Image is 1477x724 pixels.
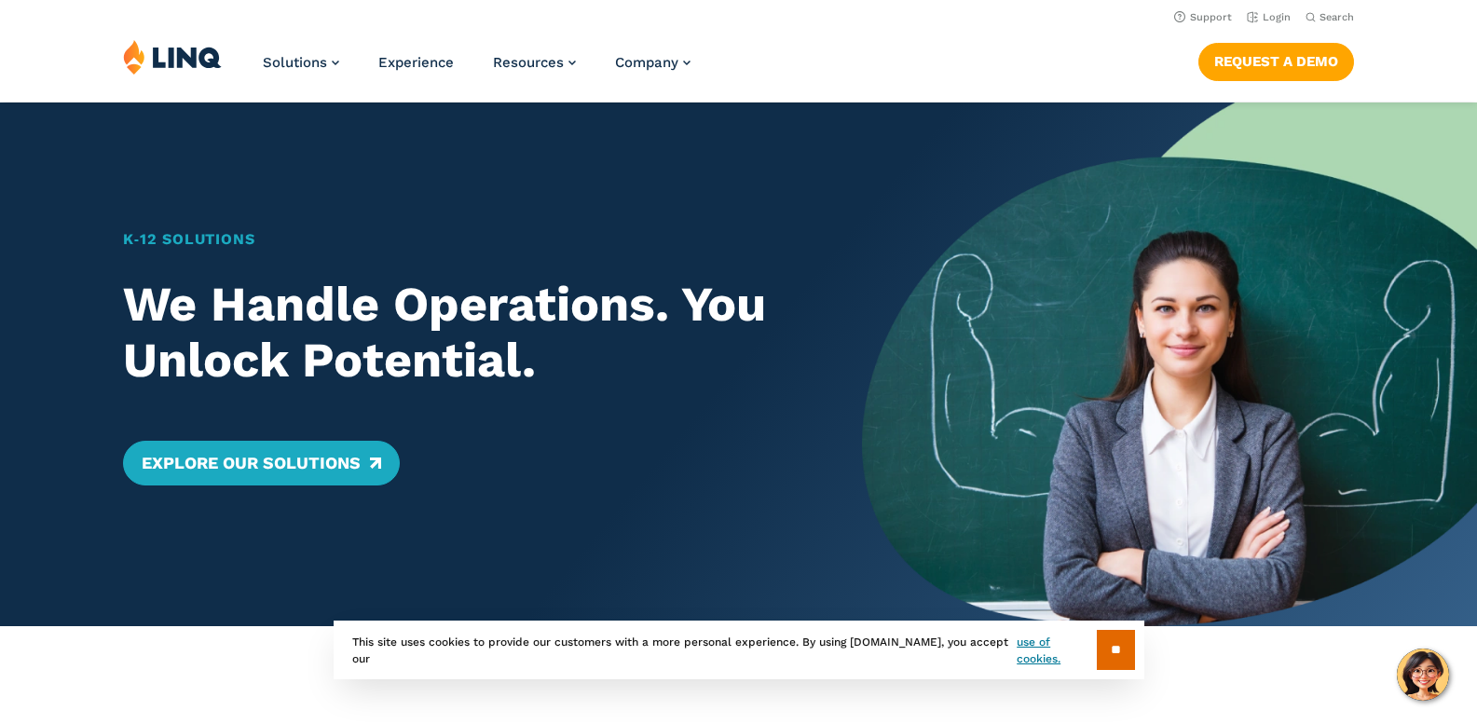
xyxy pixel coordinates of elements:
a: Experience [378,54,454,71]
a: use of cookies. [1017,634,1096,667]
h1: K‑12 Solutions [123,228,801,251]
nav: Button Navigation [1198,39,1354,80]
a: Login [1247,11,1291,23]
a: Request a Demo [1198,43,1354,80]
h2: We Handle Operations. You Unlock Potential. [123,277,801,389]
span: Solutions [263,54,327,71]
a: Resources [493,54,576,71]
img: LINQ | K‑12 Software [123,39,222,75]
span: Resources [493,54,564,71]
button: Open Search Bar [1306,10,1354,24]
a: Support [1174,11,1232,23]
span: Company [615,54,678,71]
a: Solutions [263,54,339,71]
a: Explore Our Solutions [123,441,400,485]
a: Company [615,54,691,71]
img: Home Banner [862,102,1477,626]
span: Search [1320,11,1354,23]
div: This site uses cookies to provide our customers with a more personal experience. By using [DOMAIN... [334,621,1144,679]
button: Hello, have a question? Let’s chat. [1397,649,1449,701]
nav: Primary Navigation [263,39,691,101]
